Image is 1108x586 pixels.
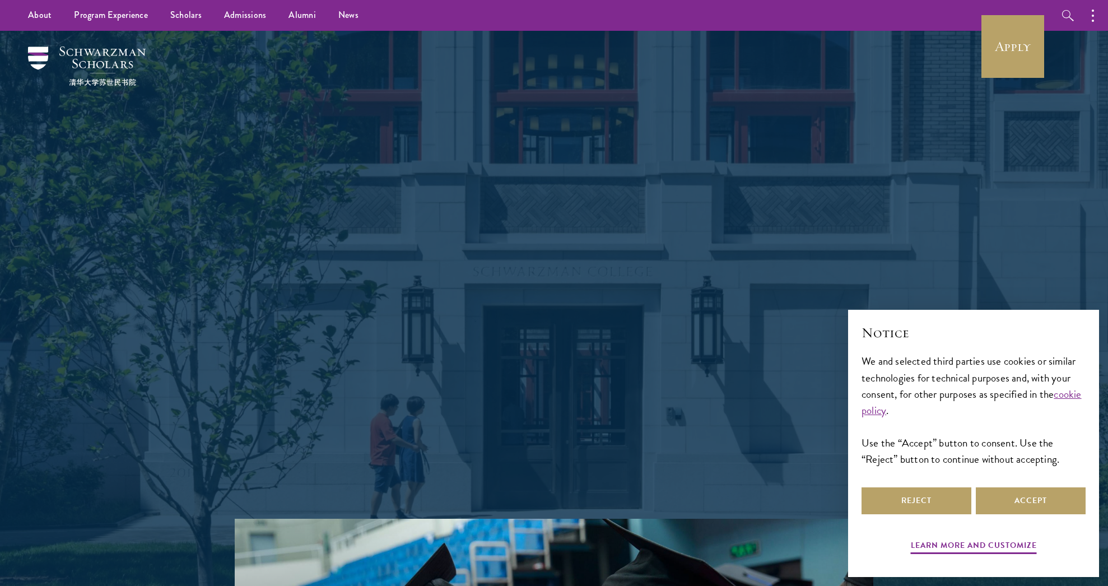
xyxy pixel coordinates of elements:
[28,46,146,86] img: Schwarzman Scholars
[976,487,1086,514] button: Accept
[862,386,1082,418] a: cookie policy
[911,538,1037,556] button: Learn more and customize
[862,353,1086,467] div: We and selected third parties use cookies or similar technologies for technical purposes and, wit...
[862,487,971,514] button: Reject
[862,323,1086,342] h2: Notice
[981,15,1044,78] a: Apply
